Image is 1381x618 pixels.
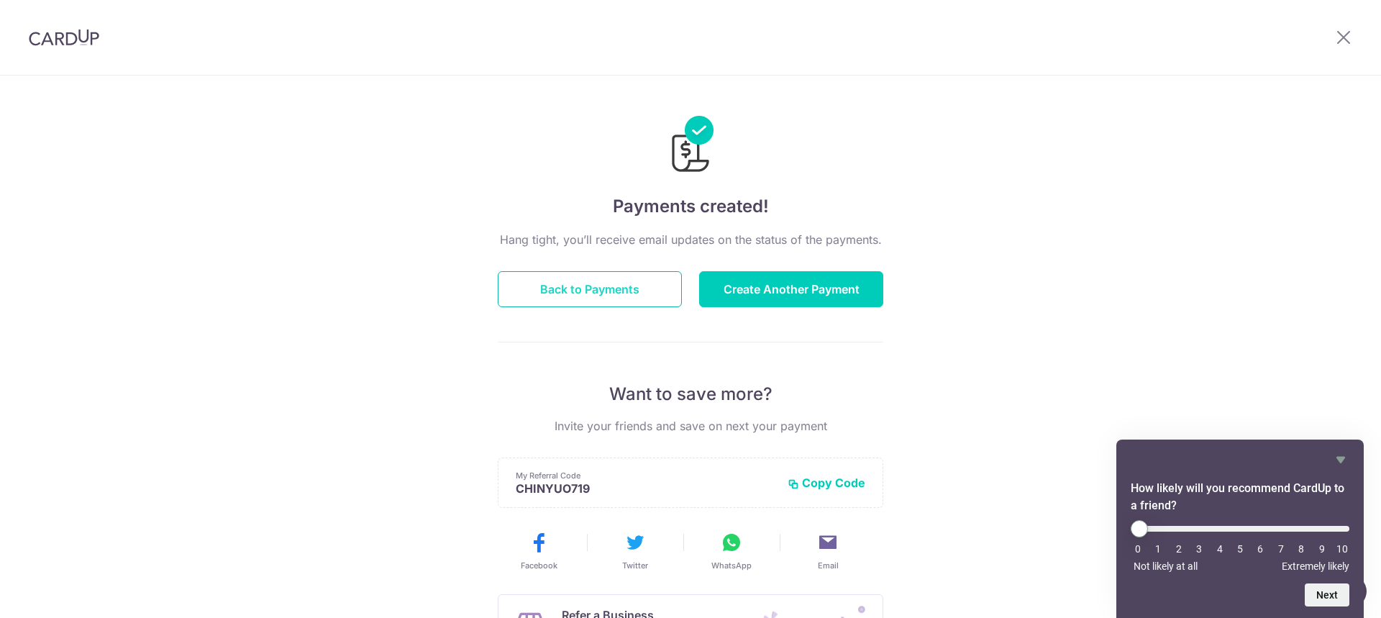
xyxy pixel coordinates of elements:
li: 1 [1151,543,1165,555]
li: 0 [1131,543,1145,555]
button: Facebook [496,531,581,571]
button: Email [785,531,870,571]
p: My Referral Code [516,470,776,481]
p: CHINYUO719 [516,481,776,496]
img: CardUp [29,29,99,46]
span: Not likely at all [1134,560,1198,572]
div: How likely will you recommend CardUp to a friend? Select an option from 0 to 10, with 0 being Not... [1131,520,1349,572]
button: Create Another Payment [699,271,883,307]
button: Twitter [593,531,678,571]
h4: Payments created! [498,194,883,219]
li: 2 [1172,543,1186,555]
p: Want to save more? [498,383,883,406]
button: Next question [1305,583,1349,606]
h2: How likely will you recommend CardUp to a friend? Select an option from 0 to 10, with 0 being Not... [1131,480,1349,514]
span: Email [818,560,839,571]
li: 6 [1253,543,1267,555]
li: 8 [1294,543,1308,555]
li: 9 [1315,543,1329,555]
li: 7 [1274,543,1288,555]
span: Facebook [521,560,557,571]
span: WhatsApp [711,560,752,571]
img: Payments [667,116,714,176]
li: 5 [1233,543,1247,555]
li: 4 [1213,543,1227,555]
li: 10 [1335,543,1349,555]
span: Help [32,10,62,23]
span: Twitter [622,560,648,571]
span: Extremely likely [1282,560,1349,572]
button: Hide survey [1332,451,1349,468]
div: How likely will you recommend CardUp to a friend? Select an option from 0 to 10, with 0 being Not... [1131,451,1349,606]
p: Invite your friends and save on next your payment [498,417,883,435]
button: WhatsApp [689,531,774,571]
li: 3 [1192,543,1206,555]
p: Hang tight, you’ll receive email updates on the status of the payments. [498,231,883,248]
button: Copy Code [788,476,865,490]
button: Back to Payments [498,271,682,307]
